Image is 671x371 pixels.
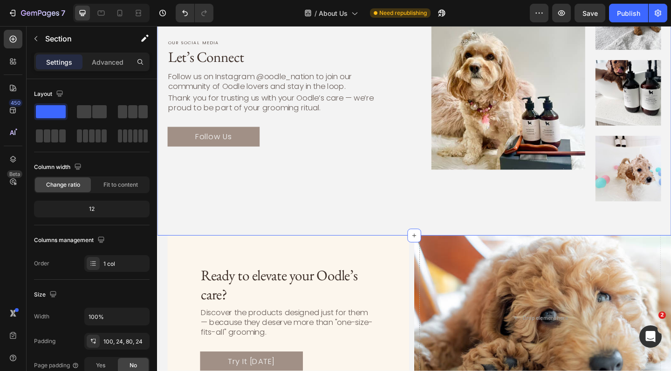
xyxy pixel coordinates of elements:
span: Change ratio [46,181,80,189]
span: About Us [319,8,348,18]
span: Save [582,9,598,17]
span: 2 [658,311,666,319]
div: Columns management [34,234,107,247]
p: Section [45,33,122,44]
h2: Ready to elevate your Oodle’s care? [47,260,239,303]
button: 7 [4,4,69,22]
div: Layout [34,88,65,101]
div: Undo/Redo [176,4,213,22]
div: 1 col [103,260,147,268]
button: Publish [609,4,648,22]
div: Width [34,312,49,321]
div: 450 [9,99,22,107]
div: Padding [34,337,55,345]
p: Discover the products designed just for them — because they deserve more than "one-size-fits-all"... [48,306,238,338]
img: gempages_571859229653074816-18381a33-9ec0-4be8-bbe4-f4245491094c.jpg [477,120,548,191]
span: Yes [96,361,105,370]
div: Publish [617,8,640,18]
div: 12 [36,202,148,216]
div: Beta [7,170,22,178]
p: Advanced [92,57,123,67]
div: Order [34,259,49,268]
p: Settings [46,57,72,67]
p: Try It [DATE] [77,359,128,371]
span: Fit to content [103,181,138,189]
iframe: Design area [157,26,671,371]
img: gempages_571859229653074816-093283fd-1092-4b75-bd64-a6a44a43a90a.jpg [477,37,548,108]
span: Need republishing [379,9,427,17]
div: 100, 24, 80, 24 [103,337,147,346]
input: Auto [85,308,149,325]
span: / [315,8,317,18]
button: Save [575,4,605,22]
div: Page padding [34,361,79,370]
div: Size [34,289,59,301]
iframe: Intercom live chat [639,325,662,348]
span: No [130,361,137,370]
div: Column width [34,161,83,174]
p: 7 [61,7,65,19]
div: Drop element here [397,314,447,322]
